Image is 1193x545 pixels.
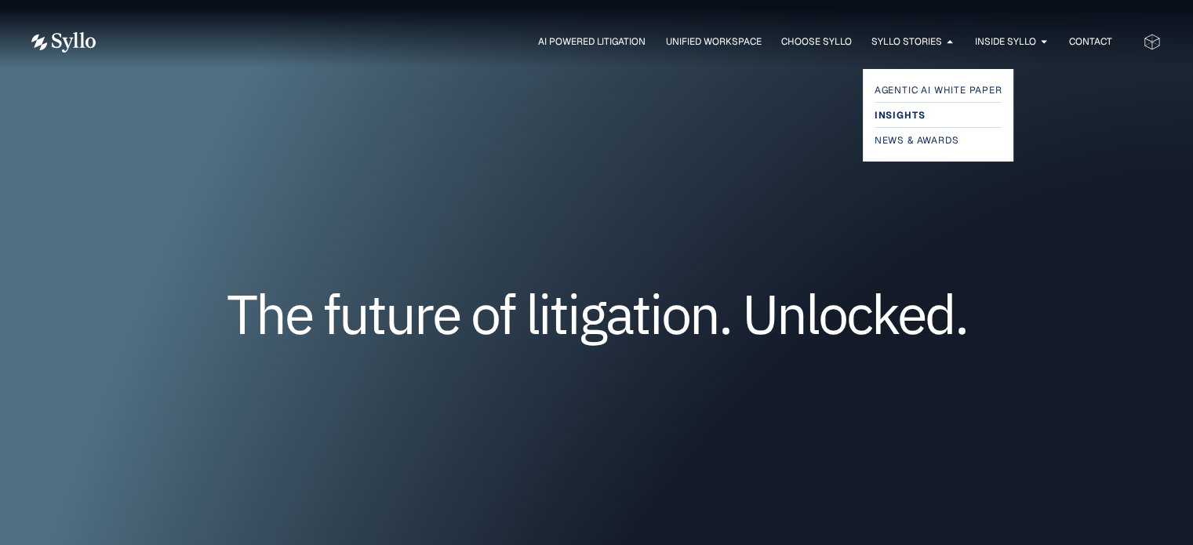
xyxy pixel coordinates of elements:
[871,35,941,49] a: Syllo Stories
[780,35,851,49] a: Choose Syllo
[875,131,958,150] span: News & Awards
[1068,35,1111,49] a: Contact
[875,131,1002,150] a: News & Awards
[875,106,1002,125] a: Insights
[31,32,96,53] img: Vector
[538,35,646,49] a: AI Powered Litigation
[665,35,761,49] a: Unified Workspace
[127,35,1111,49] nav: Menu
[127,35,1111,49] div: Menu Toggle
[875,106,925,125] span: Insights
[974,35,1035,49] a: Inside Syllo
[126,288,1068,340] h1: The future of litigation. Unlocked.
[875,81,1002,100] a: Agentic AI White Paper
